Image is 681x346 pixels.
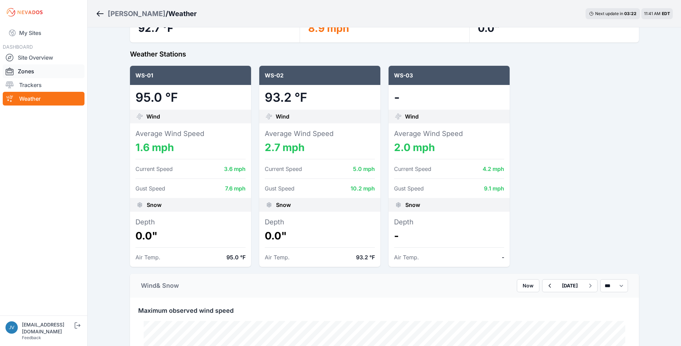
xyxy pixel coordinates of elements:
dd: 7.6 mph [225,184,246,193]
dt: Average Wind Speed [265,129,375,138]
dd: 1.6 mph [135,141,246,153]
span: DASHBOARD [3,44,33,50]
dd: 93.2 °F [356,253,375,261]
dt: Gust Speed [135,184,165,193]
span: EDT [662,11,670,16]
dd: 3.6 mph [224,165,246,173]
dd: 95.0 °F [135,90,246,104]
span: 92.7 °F [138,22,173,34]
h3: Weather [168,9,197,18]
div: 03 : 22 [624,11,637,16]
dt: Depth [265,217,375,227]
a: Zones [3,64,84,78]
button: Now [517,279,539,292]
dt: Gust Speed [394,184,424,193]
h2: Weather Stations [130,49,639,59]
dd: - [394,230,504,242]
span: Wind [146,112,160,121]
dt: Depth [394,217,504,227]
dt: Air Temp. [265,253,290,261]
dt: Air Temp. [135,253,160,261]
span: 0.0" [478,22,500,34]
a: Site Overview [3,51,84,64]
dt: Depth [135,217,246,227]
dd: 10.2 mph [351,184,375,193]
dd: 0.0" [265,230,375,242]
div: [EMAIL_ADDRESS][DOMAIN_NAME] [22,321,73,335]
span: Snow [276,201,291,209]
dd: 2.7 mph [265,141,375,153]
dd: 4.2 mph [483,165,504,173]
dt: Air Temp. [394,253,419,261]
nav: Breadcrumb [96,5,197,23]
a: Feedback [22,335,41,340]
dt: Current Speed [394,165,431,173]
dt: Current Speed [135,165,173,173]
a: My Sites [3,25,84,41]
span: 8.9 mph [308,22,349,34]
span: Snow [405,201,420,209]
dd: 93.2 °F [265,90,375,104]
button: [DATE] [556,280,583,292]
dd: 95.0 °F [226,253,246,261]
a: Trackers [3,78,84,92]
dt: Average Wind Speed [135,129,246,138]
span: Next update in [595,11,623,16]
dd: - [502,253,504,261]
div: Maximum observed wind speed [130,298,639,316]
dt: Gust Speed [265,184,294,193]
dd: 5.0 mph [353,165,375,173]
span: Snow [147,201,161,209]
span: 11:41 AM [644,11,660,16]
dd: 0.0" [135,230,246,242]
img: jvivenzio@ampliform.com [5,321,18,334]
span: / [166,9,168,18]
div: WS-01 [130,66,251,85]
div: Wind & Snow [141,281,179,291]
span: Wind [276,112,289,121]
dd: 2.0 mph [394,141,504,153]
dd: 9.1 mph [484,184,504,193]
img: Nevados [5,7,44,18]
dt: Current Speed [265,165,302,173]
dt: Average Wind Speed [394,129,504,138]
div: WS-02 [259,66,380,85]
span: Wind [405,112,419,121]
a: Weather [3,92,84,106]
dd: - [394,90,504,104]
div: WS-03 [389,66,510,85]
a: [PERSON_NAME] [108,9,166,18]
